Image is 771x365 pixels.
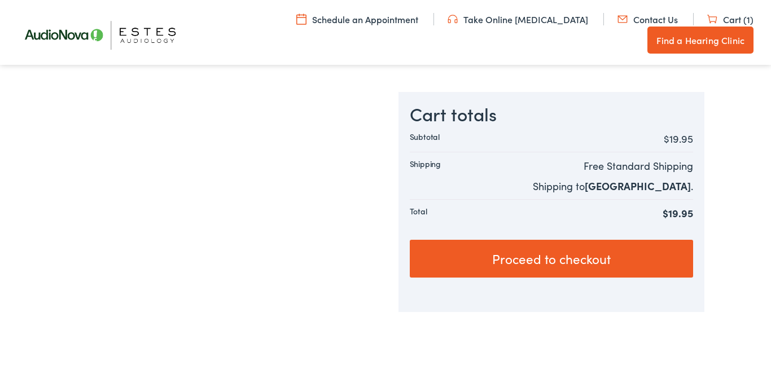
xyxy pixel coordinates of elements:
span: $ [663,206,668,220]
th: Subtotal [410,125,509,152]
strong: [GEOGRAPHIC_DATA] [585,179,691,193]
a: Find a Hearing Clinic [647,27,754,54]
th: Total [410,199,509,226]
a: Cart (1) [707,13,754,25]
a: Take Online [MEDICAL_DATA] [448,13,588,25]
img: utility icon [448,13,458,25]
a: Schedule an Appointment [296,13,418,25]
span: $ [664,131,669,146]
img: utility icon [617,13,628,25]
th: Shipping [410,152,509,199]
p: Shipping to . [509,178,693,194]
a: Contact Us [617,13,678,25]
label: Free Standard Shipping [584,159,693,173]
img: utility icon [296,13,306,25]
a: Proceed to checkout [410,240,693,278]
h2: Cart totals [410,103,693,125]
bdi: 19.95 [664,131,693,146]
bdi: 19.95 [663,206,693,220]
